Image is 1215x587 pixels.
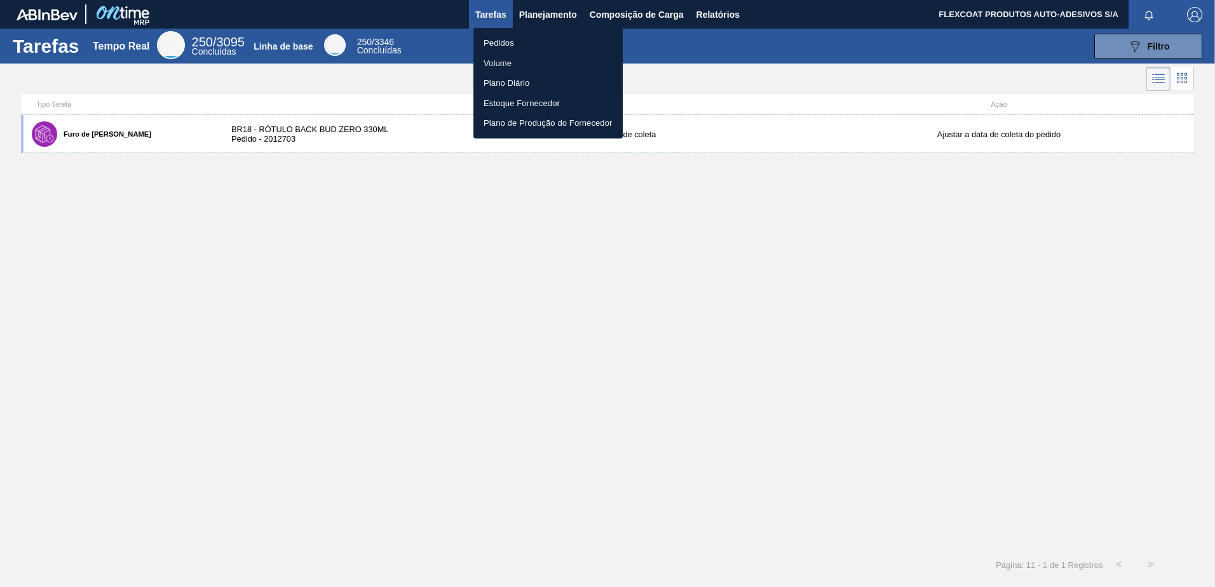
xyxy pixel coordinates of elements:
font: Estoque Fornecedor [484,97,560,110]
font: Pedidos [484,37,514,50]
font: Plano Diário [484,77,529,90]
font: Plano de Produção do Fornecedor [484,117,613,130]
a: Pedidos [473,33,623,53]
a: Estoque Fornecedor [473,93,623,114]
a: Volume [473,53,623,74]
font: Volume [484,57,512,70]
a: Plano de Produção do Fornecedor [473,113,623,133]
a: Plano Diário [473,73,623,93]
